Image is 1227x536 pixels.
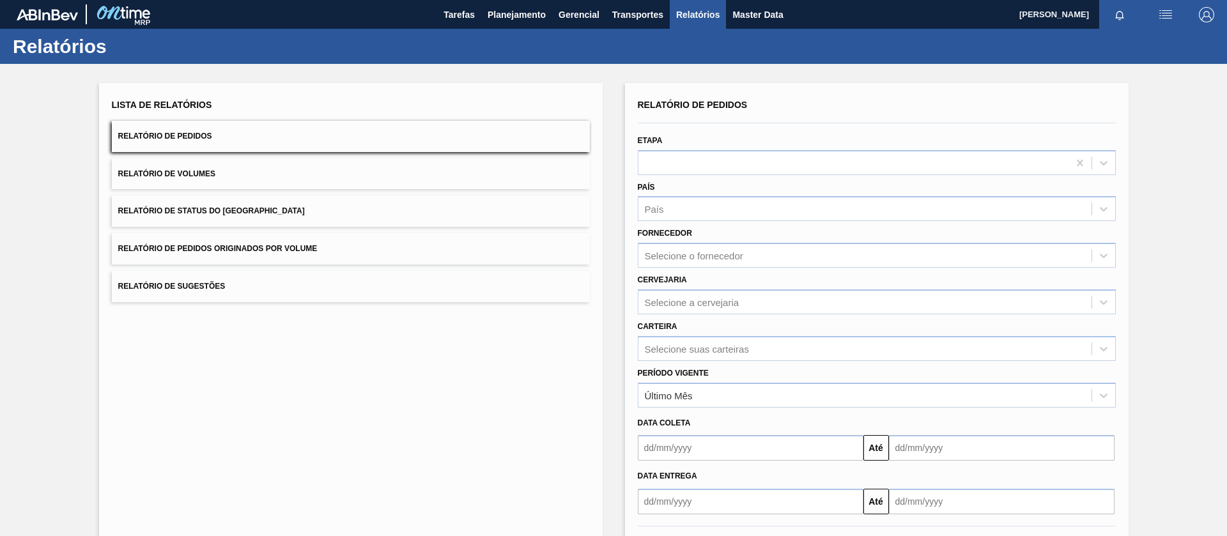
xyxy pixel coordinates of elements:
[112,195,590,227] button: Relatório de Status do [GEOGRAPHIC_DATA]
[112,121,590,152] button: Relatório de Pedidos
[112,158,590,190] button: Relatório de Volumes
[1158,7,1173,22] img: userActions
[112,100,212,110] span: Lista de Relatórios
[559,7,599,22] span: Gerencial
[638,275,687,284] label: Cervejaria
[638,322,677,331] label: Carteira
[112,271,590,302] button: Relatório de Sugestões
[118,282,226,291] span: Relatório de Sugestões
[889,435,1115,461] input: dd/mm/yyyy
[645,390,693,401] div: Último Mês
[638,471,697,480] span: Data Entrega
[638,435,863,461] input: dd/mm/yyyy
[676,7,720,22] span: Relatórios
[13,39,240,54] h1: Relatórios
[638,369,709,378] label: Período Vigente
[118,206,305,215] span: Relatório de Status do [GEOGRAPHIC_DATA]
[638,229,692,238] label: Fornecedor
[638,418,691,427] span: Data coleta
[638,136,663,145] label: Etapa
[112,233,590,264] button: Relatório de Pedidos Originados por Volume
[638,489,863,514] input: dd/mm/yyyy
[645,204,664,215] div: País
[638,100,748,110] span: Relatório de Pedidos
[444,7,475,22] span: Tarefas
[645,343,749,354] div: Selecione suas carteiras
[863,489,889,514] button: Até
[118,169,215,178] span: Relatório de Volumes
[645,296,739,307] div: Selecione a cervejaria
[612,7,663,22] span: Transportes
[17,9,78,20] img: TNhmsLtSVTkK8tSr43FrP2fwEKptu5GPRR3wAAAABJRU5ErkJggg==
[645,250,743,261] div: Selecione o fornecedor
[1199,7,1214,22] img: Logout
[889,489,1115,514] input: dd/mm/yyyy
[732,7,783,22] span: Master Data
[1099,6,1140,24] button: Notificações
[118,132,212,141] span: Relatório de Pedidos
[863,435,889,461] button: Até
[118,244,318,253] span: Relatório de Pedidos Originados por Volume
[488,7,546,22] span: Planejamento
[638,183,655,192] label: País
